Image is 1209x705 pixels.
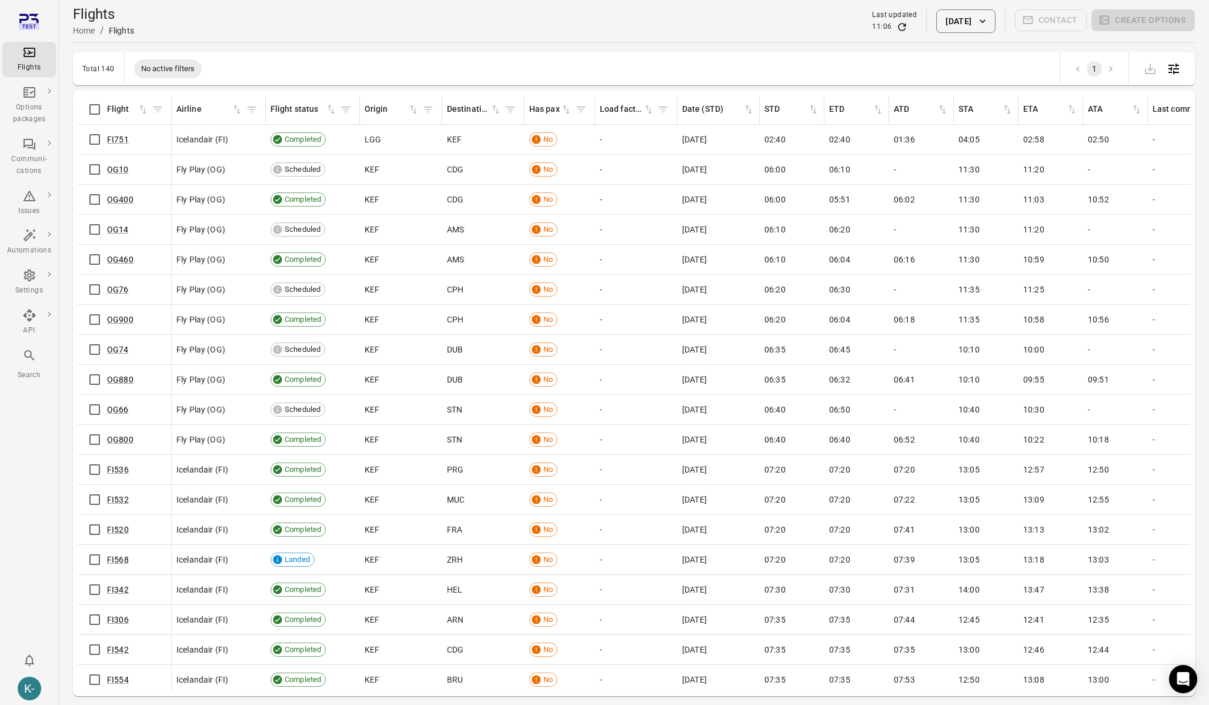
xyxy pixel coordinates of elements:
[1162,57,1185,81] button: Open table configuration
[280,494,325,506] span: Completed
[2,82,56,129] a: Options packages
[1023,464,1044,475] span: 12:57
[2,185,56,221] a: Issues
[829,314,850,325] span: 06:04
[107,103,149,116] div: Sort by flight in ascending order
[1023,404,1044,415] span: 10:30
[896,21,908,33] button: Refresh data
[176,103,243,116] div: Sort by airline in ascending order
[829,103,872,116] div: ETD
[365,224,379,235] span: KEF
[764,344,786,355] span: 06:35
[572,101,590,118] button: Filter by has pax
[7,205,51,217] div: Issues
[894,284,949,295] div: -
[764,404,786,415] span: 06:40
[894,103,937,116] div: ATD
[1088,194,1109,205] span: 10:52
[7,285,51,297] div: Settings
[958,314,980,325] span: 11:35
[764,194,786,205] span: 06:00
[176,374,225,385] span: Fly Play (OG)
[600,314,673,325] div: -
[764,224,786,235] span: 06:10
[447,284,463,295] span: CPH
[1023,494,1044,506] span: 13:09
[600,434,673,445] div: -
[682,164,707,175] span: [DATE]
[1088,284,1143,295] div: -
[365,103,419,116] span: Origin
[1023,194,1044,205] span: 11:03
[7,325,51,337] div: API
[829,494,850,506] span: 07:20
[365,134,381,145] span: LGG
[958,374,980,385] span: 10:10
[894,404,949,415] div: -
[107,405,129,414] a: OG66
[829,103,884,116] div: Sort by ETD in ascending order
[539,344,557,355] span: No
[365,194,379,205] span: KEF
[958,464,980,475] span: 13:05
[365,494,379,506] span: KEF
[280,314,325,325] span: Completed
[447,374,463,385] span: DUB
[107,255,133,264] a: OG460
[539,314,557,325] span: No
[539,134,557,145] span: No
[18,677,41,700] div: K-
[109,25,134,36] div: Flights
[1023,164,1044,175] span: 11:20
[73,24,134,38] nav: Breadcrumbs
[2,134,56,181] a: Communi-cations
[539,224,557,235] span: No
[894,374,915,385] span: 06:41
[447,103,502,116] span: Destination
[502,101,519,118] button: Filter by destination
[958,103,1013,116] span: STA
[600,404,673,415] div: -
[270,103,337,116] div: Sort by flight status in ascending order
[958,103,1013,116] div: Sort by STA in ascending order
[682,314,707,325] span: [DATE]
[176,494,228,506] span: Icelandair (FI)
[1023,103,1078,116] span: ETA
[447,224,464,235] span: AMS
[829,224,850,235] span: 06:20
[1070,61,1119,77] nav: pagination navigation
[1088,103,1143,116] span: ATA
[1023,374,1044,385] span: 09:55
[176,434,225,445] span: Fly Play (OG)
[280,464,325,475] span: Completed
[107,615,129,624] a: FI306
[764,284,786,295] span: 06:20
[829,254,850,265] span: 06:04
[539,194,557,205] span: No
[600,254,673,265] div: -
[1091,9,1195,33] span: Please make a selection to create an option package
[13,672,46,705] button: Kristinn - avilabs
[958,404,980,415] span: 10:40
[600,164,673,175] div: -
[529,103,560,116] div: Has pax
[894,224,949,235] div: -
[176,103,231,116] div: Airline
[600,103,654,116] div: Sort by load factor in ascending order
[529,103,572,116] span: Has pax
[107,495,129,504] a: FI532
[280,164,325,175] span: Scheduled
[107,465,129,474] a: FI536
[829,404,850,415] span: 06:50
[365,314,379,325] span: KEF
[107,585,129,594] a: FI342
[894,464,915,475] span: 07:20
[894,254,915,265] span: 06:16
[447,344,463,355] span: DUB
[447,464,463,475] span: PRG
[539,464,557,475] span: No
[270,103,337,116] span: Flight status
[682,224,707,235] span: [DATE]
[337,101,355,118] button: Filter by flight status
[176,164,225,175] span: Fly Play (OG)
